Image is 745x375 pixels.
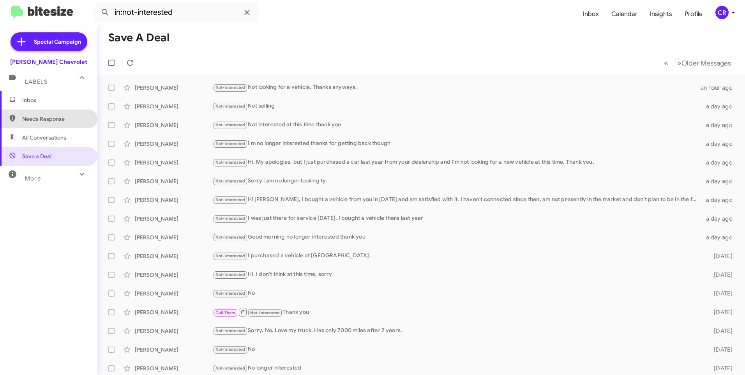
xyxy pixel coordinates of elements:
span: Needs Response [22,115,88,123]
div: [PERSON_NAME] [135,159,213,166]
div: [PERSON_NAME] [135,196,213,204]
span: Not-Interested [215,235,245,240]
div: [PERSON_NAME] [135,121,213,129]
div: [PERSON_NAME] [135,233,213,241]
span: Not-Interested [215,216,245,221]
a: Special Campaign [11,32,87,51]
span: Not-Interested [215,179,245,184]
span: Not-Interested [215,272,245,277]
div: Hi, I don't think at this time, sorry [213,270,701,279]
span: Special Campaign [34,38,81,46]
div: [PERSON_NAME] [135,215,213,223]
span: Older Messages [681,59,731,67]
input: Search [94,3,258,22]
span: Not-Interested [215,253,245,258]
div: [PERSON_NAME] [135,308,213,316]
div: an hour ago [701,84,739,92]
div: [PERSON_NAME] [135,271,213,279]
span: Not-Interested [215,347,245,352]
span: More [25,175,41,182]
span: Labels [25,78,48,85]
div: Hi. My apologies, but I just purchased a car last year from your dealership and I'm not looking f... [213,158,701,167]
div: [DATE] [701,346,739,354]
div: Sorry. No. Love my truck. Has only 7000 miles after 2 years. [213,326,701,335]
div: Good morning no longer interested thank you [213,233,701,242]
span: Call Them [215,310,236,315]
div: No longer interested [213,364,701,373]
div: I'm no longer interested thanks for getting back though [213,139,701,148]
div: Not interested at this time thank you [213,120,701,129]
span: Not-Interested [250,310,280,315]
span: Not-Interested [215,197,245,202]
div: a day ago [701,140,739,148]
div: [PERSON_NAME] [135,327,213,335]
div: a day ago [701,215,739,223]
span: » [677,58,681,68]
span: Not-Interested [215,85,245,90]
div: [DATE] [701,271,739,279]
div: [PERSON_NAME] [135,177,213,185]
button: CR [709,6,736,19]
div: [PERSON_NAME] [135,140,213,148]
div: a day ago [701,177,739,185]
button: Previous [659,55,673,71]
div: CR [715,6,729,19]
div: [DATE] [701,327,739,335]
span: Not-Interested [215,291,245,296]
div: Not selling [213,102,701,111]
span: Not-Interested [215,104,245,109]
div: I was just there for service [DATE], I bought a vehicle there last year [213,214,701,223]
div: No [213,289,701,298]
div: I purchased a vehicle at [GEOGRAPHIC_DATA]. [213,251,701,260]
a: Profile [678,3,709,25]
div: Hi [PERSON_NAME], I bought a vehicle from you in [DATE] and am satisfied with it. I haven't conne... [213,195,701,204]
span: Not-Interested [215,366,245,371]
div: [DATE] [701,252,739,260]
div: a day ago [701,196,739,204]
div: Not looking for a vehicle. Thanks anyways. [213,83,701,92]
span: Not-Interested [215,122,245,127]
a: Calendar [605,3,644,25]
button: Next [673,55,736,71]
div: [PERSON_NAME] [135,103,213,110]
div: [PERSON_NAME] [135,346,213,354]
div: [DATE] [701,364,739,372]
div: [PERSON_NAME] [135,252,213,260]
span: Save a Deal [22,152,51,160]
div: a day ago [701,121,739,129]
a: Insights [644,3,678,25]
span: « [664,58,668,68]
div: a day ago [701,159,739,166]
div: Sorry i am no longer looking ty [213,177,701,186]
span: Not-Interested [215,328,245,333]
span: Not-Interested [215,141,245,146]
div: a day ago [701,103,739,110]
nav: Page navigation example [660,55,736,71]
span: Inbox [22,96,88,104]
div: No [213,345,701,354]
h1: Save a Deal [108,32,169,44]
div: [PERSON_NAME] [135,290,213,297]
div: Thank you [213,307,701,317]
div: a day ago [701,233,739,241]
a: Inbox [577,3,605,25]
span: Not-Interested [215,160,245,165]
div: [DATE] [701,290,739,297]
div: [PERSON_NAME] [135,364,213,372]
div: [PERSON_NAME] [135,84,213,92]
div: [PERSON_NAME] Chevrolet [10,58,87,66]
div: [DATE] [701,308,739,316]
span: All Conversations [22,134,66,142]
